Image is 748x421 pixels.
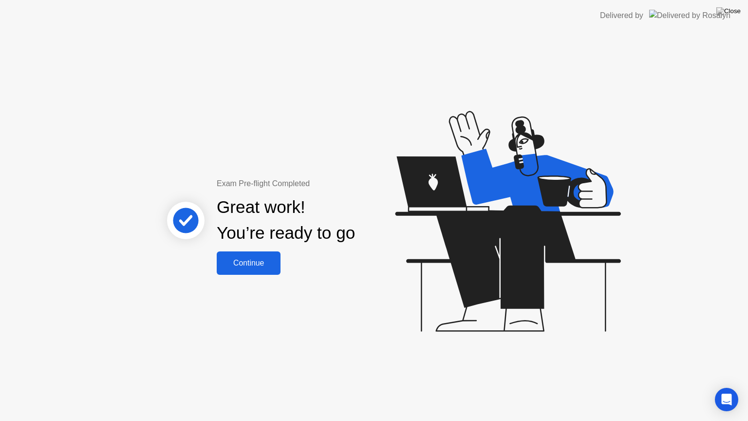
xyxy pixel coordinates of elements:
[220,259,278,268] div: Continue
[600,10,643,21] div: Delivered by
[716,7,741,15] img: Close
[217,178,418,190] div: Exam Pre-flight Completed
[649,10,730,21] img: Delivered by Rosalyn
[715,388,738,411] div: Open Intercom Messenger
[217,194,355,246] div: Great work! You’re ready to go
[217,251,280,275] button: Continue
